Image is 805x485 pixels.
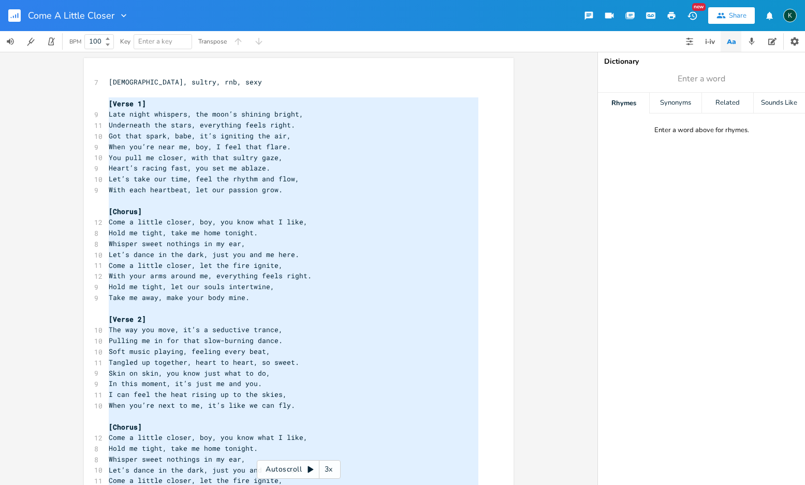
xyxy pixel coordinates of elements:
span: Hold me tight, take me home tonight. [109,444,258,453]
div: Share [729,11,747,20]
span: Pulling me in for that slow-burning dance. [109,336,283,345]
span: With your arms around me, everything feels right. [109,271,312,280]
span: Enter a word [678,73,725,85]
span: Late night whispers, the moon’s shining bright, [109,109,303,119]
span: Heart’s racing fast, you set me ablaze. [109,163,270,173]
span: Let’s dance in the dark, just you and me here. [109,250,299,259]
div: New [692,3,706,11]
div: BPM [69,39,81,45]
span: [DEMOGRAPHIC_DATA], sultry, rnb, sexy [109,77,262,87]
span: The way you move, it’s a seductive trance, [109,325,283,334]
span: In this moment, it’s just me and you. [109,379,262,388]
div: Key [120,38,130,45]
span: [Verse 1] [109,99,146,108]
span: [Chorus] [109,207,142,216]
span: Skin on skin, you know just what to do, [109,368,270,378]
span: [Verse 2] [109,315,146,324]
span: Come a little closer, let the fire ignite, [109,261,283,270]
span: Whisper sweet nothings in my ear, [109,239,245,248]
span: Hold me tight, take me home tonight. [109,228,258,237]
span: [Chorus] [109,422,142,432]
div: 3x [319,460,338,479]
div: Related [702,93,753,113]
span: Soft music playing, feeling every beat, [109,347,270,356]
div: Synonyms [650,93,701,113]
div: Koval [783,9,797,22]
button: New [682,6,702,25]
span: Underneath the stars, everything feels right. [109,120,295,130]
div: Dictionary [604,58,799,65]
span: I can feel the heat rising up to the skies, [109,390,287,399]
span: Hold me tight, let our souls intertwine, [109,282,274,291]
span: Come a little closer, boy, you know what I like, [109,217,308,226]
span: Whisper sweet nothings in my ear, [109,454,245,464]
div: Autoscroll [257,460,341,479]
div: Sounds Like [754,93,805,113]
div: Rhymes [598,93,649,113]
span: Let’s take our time, feel the rhythm and flow, [109,174,299,183]
span: When you’re next to me, it’s like we can fly. [109,401,295,410]
span: You pull me closer, with that sultry gaze, [109,153,283,162]
div: Transpose [198,38,227,45]
span: When you’re near me, boy, I feel that flare. [109,142,291,151]
span: With each heartbeat, let our passion grow. [109,185,283,194]
span: Let’s dance in the dark, just you and me here. [109,465,299,475]
span: Come a little closer, boy, you know what I like, [109,433,308,442]
span: Come A Little Closer [28,11,114,20]
span: Enter a key [138,37,172,46]
span: Take me away, make your body mine. [109,293,250,302]
div: Enter a word above for rhymes. [654,126,749,135]
button: Share [708,7,755,24]
span: Tangled up together, heart to heart, so sweet. [109,358,299,367]
button: K [783,4,797,27]
span: Got that spark, babe, it’s igniting the air, [109,131,291,140]
span: Come a little closer, let the fire ignite, [109,476,283,485]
